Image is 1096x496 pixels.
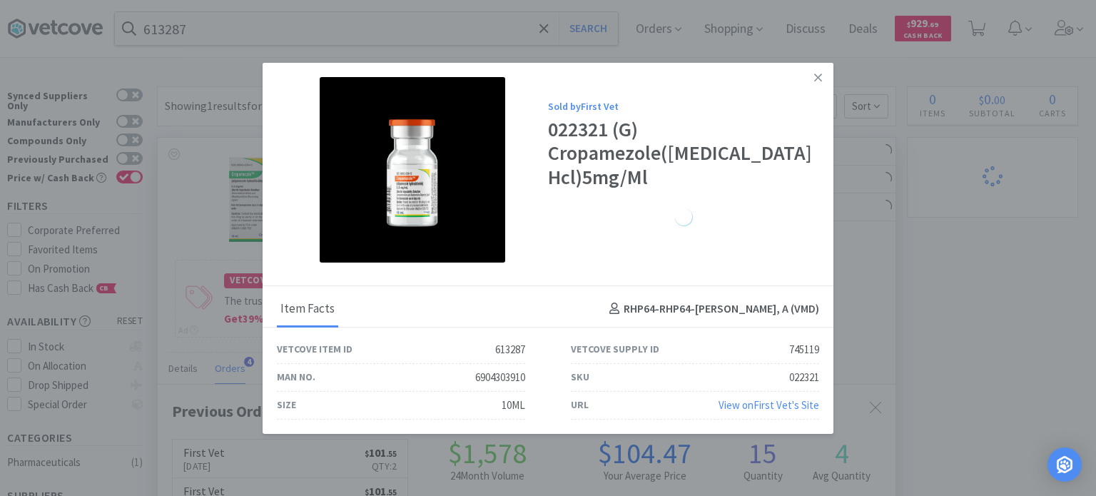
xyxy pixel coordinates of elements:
[277,341,352,357] div: Vetcove Item ID
[495,341,525,358] div: 613287
[277,369,315,385] div: Man No.
[277,291,338,327] div: Item Facts
[548,98,819,114] div: Sold by First Vet
[571,397,589,413] div: URL
[320,76,505,262] img: d33639d836c64aecb77fe8852ae352ff_745119.jpeg
[571,341,659,357] div: Vetcove Supply ID
[789,341,819,358] div: 745119
[1047,447,1082,482] div: Open Intercom Messenger
[502,397,525,414] div: 10ML
[548,118,819,190] div: 022321 (G) Cropamezole([MEDICAL_DATA] Hcl)5mg/Ml
[789,369,819,386] div: 022321
[719,398,819,412] a: View onFirst Vet's Site
[277,397,296,413] div: Size
[475,369,525,386] div: 6904303910
[604,300,819,318] h4: RHP64-RHP64 - [PERSON_NAME], A (VMD)
[571,369,589,385] div: SKU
